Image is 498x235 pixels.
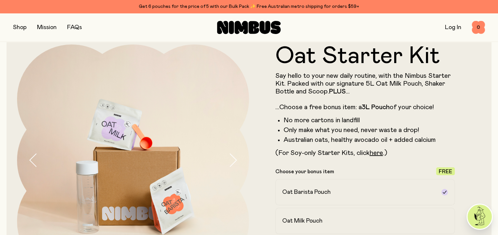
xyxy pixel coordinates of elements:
[284,126,455,134] li: Only make what you need, never waste a drop!
[275,149,455,157] p: (For Soy-only Starter Kits, click .)
[468,205,492,229] img: agent
[439,169,452,174] span: Free
[275,168,334,175] p: Choose your bonus item
[370,150,383,156] a: here
[282,188,331,196] h2: Oat Barista Pouch
[282,217,323,225] h2: Oat Milk Pouch
[284,136,455,144] li: Australian oats, healthy avocado oil + added calcium
[362,104,370,110] strong: 3L
[445,25,461,30] a: Log In
[13,3,485,10] div: Get 6 pouches for the price of 5 with our Bulk Pack ✨ Free Australian metro shipping for orders $59+
[329,88,346,95] strong: PLUS
[37,25,57,30] a: Mission
[275,72,455,111] p: Say hello to your new daily routine, with the Nimbus Starter Kit. Packed with our signature 5L Oa...
[472,21,485,34] button: 0
[275,44,455,68] h1: Oat Starter Kit
[67,25,82,30] a: FAQs
[284,116,455,124] li: No more cartons in landfill
[371,104,390,110] strong: Pouch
